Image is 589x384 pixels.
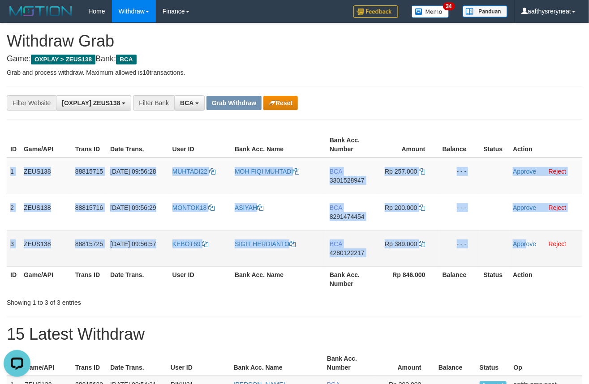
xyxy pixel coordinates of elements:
[330,177,365,184] span: Copy 3301528947 to clipboard
[180,99,193,107] span: BCA
[72,132,107,158] th: Trans ID
[509,266,582,292] th: Action
[235,168,299,175] a: MOH FIQI MUHTADI
[62,99,120,107] span: [OXPLAY] ZEUS138
[7,132,20,158] th: ID
[439,230,480,266] td: - - -
[4,4,30,30] button: Open LiveChat chat widget
[378,132,439,158] th: Amount
[510,350,582,376] th: Op
[419,168,426,175] a: Copy 257000 to clipboard
[20,158,72,194] td: ZEUS138
[330,249,365,256] span: Copy 4280122217 to clipboard
[172,204,215,211] a: MONTOK18
[172,240,209,247] a: KEBOT69
[439,266,480,292] th: Balance
[7,294,239,307] div: Showing 1 to 3 of 3 entries
[133,95,174,111] div: Filter Bank
[330,213,365,220] span: Copy 8291474454 to clipboard
[330,240,342,247] span: BCA
[167,350,230,376] th: User ID
[172,204,207,211] span: MONTOK18
[439,132,480,158] th: Balance
[374,350,435,376] th: Amount
[72,350,107,376] th: Trans ID
[7,68,582,77] p: Grab and process withdraw. Maximum allowed is transactions.
[330,204,342,211] span: BCA
[21,350,72,376] th: Game/API
[75,240,103,247] span: 88815725
[20,132,72,158] th: Game/API
[476,350,510,376] th: Status
[172,168,215,175] a: MUHTADI22
[31,55,95,64] span: OXPLAY > ZEUS138
[230,350,323,376] th: Bank Acc. Name
[110,168,156,175] span: [DATE] 09:56:28
[172,168,207,175] span: MUHTADI22
[385,168,417,175] span: Rp 257.000
[385,204,417,211] span: Rp 200.000
[7,55,582,64] h4: Game: Bank:
[235,204,263,211] a: ASIYAH
[330,168,342,175] span: BCA
[7,95,56,111] div: Filter Website
[110,240,156,247] span: [DATE] 09:56:57
[513,168,536,175] a: Approve
[323,350,374,376] th: Bank Acc. Number
[419,240,426,247] a: Copy 389000 to clipboard
[107,132,169,158] th: Date Trans.
[169,266,231,292] th: User ID
[107,350,167,376] th: Date Trans.
[231,132,326,158] th: Bank Acc. Name
[72,266,107,292] th: Trans ID
[174,95,205,111] button: BCA
[378,266,439,292] th: Rp 846.000
[7,32,582,50] h1: Withdraw Grab
[263,96,298,110] button: Reset
[20,194,72,230] td: ZEUS138
[326,132,378,158] th: Bank Acc. Number
[20,266,72,292] th: Game/API
[480,132,510,158] th: Status
[513,240,536,247] a: Approve
[439,158,480,194] td: - - -
[116,55,136,64] span: BCA
[463,5,507,17] img: panduan.png
[142,69,150,76] strong: 10
[353,5,398,18] img: Feedback.jpg
[7,325,582,343] h1: 15 Latest Withdraw
[439,194,480,230] td: - - -
[20,230,72,266] td: ZEUS138
[549,240,567,247] a: Reject
[326,266,378,292] th: Bank Acc. Number
[7,4,75,18] img: MOTION_logo.png
[549,204,567,211] a: Reject
[549,168,567,175] a: Reject
[480,266,510,292] th: Status
[231,266,326,292] th: Bank Acc. Name
[419,204,426,211] a: Copy 200000 to clipboard
[385,240,417,247] span: Rp 389.000
[7,158,20,194] td: 1
[443,2,455,10] span: 34
[206,96,262,110] button: Grab Withdraw
[110,204,156,211] span: [DATE] 09:56:29
[513,204,536,211] a: Approve
[7,230,20,266] td: 3
[412,5,449,18] img: Button%20Memo.svg
[75,204,103,211] span: 88815716
[169,132,231,158] th: User ID
[107,266,169,292] th: Date Trans.
[7,194,20,230] td: 2
[172,240,201,247] span: KEBOT69
[235,240,296,247] a: SIGIT HERDIANTO
[435,350,476,376] th: Balance
[509,132,582,158] th: Action
[56,95,131,111] button: [OXPLAY] ZEUS138
[75,168,103,175] span: 88815715
[7,266,20,292] th: ID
